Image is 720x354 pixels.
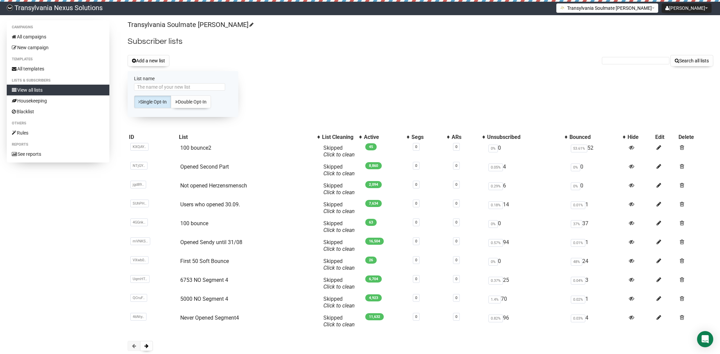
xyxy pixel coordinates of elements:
[488,201,503,209] span: 0.18%
[323,151,355,158] a: Click to clean
[571,164,580,171] span: 0%
[655,134,676,141] div: Edit
[568,132,626,142] th: Bounced: No sort applied, activate to apply an ascending sort
[455,220,457,225] a: 0
[7,141,109,149] li: Reports
[571,145,587,152] span: 53.61%
[450,132,486,142] th: ARs: No sort applied, activate to apply an ascending sort
[323,208,355,214] a: Click to clean
[486,217,568,236] td: 0
[180,145,211,151] a: 100 bounce2
[455,258,457,262] a: 0
[662,3,712,13] button: [PERSON_NAME]
[323,145,355,158] span: Skipped
[488,277,503,285] span: 0.37%
[455,182,457,187] a: 0
[365,219,377,226] span: 63
[568,255,626,274] td: 24
[323,227,355,233] a: Click to clean
[7,95,109,106] a: Housekeeping
[568,217,626,236] td: 37
[488,145,498,152] span: 0%
[130,294,147,302] span: QCruF..
[134,76,232,82] label: List name
[697,331,713,347] div: Open Intercom Messenger
[560,5,565,10] img: 1.png
[323,265,355,271] a: Click to clean
[568,236,626,255] td: 1
[323,321,355,328] a: Click to clean
[571,315,585,322] span: 0.03%
[486,293,568,312] td: 70
[323,182,355,196] span: Skipped
[322,134,356,141] div: List Cleaning
[488,296,501,303] span: 1.4%
[323,170,355,177] a: Click to clean
[455,239,457,243] a: 0
[455,296,457,300] a: 0
[128,21,252,29] a: Transylvania Soulmate [PERSON_NAME]
[556,3,658,13] button: Transylvania Soulmate [PERSON_NAME]
[130,162,148,170] span: NTjGY..
[415,145,417,149] a: 0
[488,239,503,247] span: 0.57%
[365,238,384,245] span: 16,504
[323,201,355,214] span: Skipped
[134,95,171,108] a: Single Opt-In
[571,220,582,228] span: 37%
[488,164,503,171] span: 0.05%
[415,164,417,168] a: 0
[415,201,417,206] a: 0
[568,293,626,312] td: 1
[488,258,498,266] span: 0%
[7,55,109,63] li: Templates
[486,199,568,217] td: 14
[364,134,403,141] div: Active
[365,313,384,320] span: 11,632
[130,313,146,321] span: 46Nty..
[628,134,652,141] div: Hide
[130,143,149,151] span: KXQAY..
[455,277,457,281] a: 0
[323,284,355,290] a: Click to clean
[323,220,355,233] span: Skipped
[179,134,314,141] div: List
[130,275,150,283] span: UqmHT..
[363,132,410,142] th: Active: No sort applied, activate to apply an ascending sort
[486,236,568,255] td: 94
[486,312,568,331] td: 96
[180,182,247,189] a: Not opened Herzensmensch
[180,164,229,170] a: Opened Second Part
[571,296,585,303] span: 0.02%
[486,161,568,180] td: 4
[130,237,150,245] span: mVNKS..
[178,132,321,142] th: List: No sort applied, activate to apply an ascending sort
[452,134,479,141] div: ARs
[488,182,503,190] span: 0.29%
[410,132,450,142] th: Segs: No sort applied, activate to apply an ascending sort
[180,201,240,208] a: Users who opened 30.09.
[678,134,712,141] div: Delete
[7,149,109,159] a: See reports
[486,132,568,142] th: Unsubscribed: No sort applied, activate to apply an ascending sort
[568,180,626,199] td: 0
[455,145,457,149] a: 0
[130,256,149,264] span: VXwb0..
[323,164,355,177] span: Skipped
[415,277,417,281] a: 0
[323,302,355,309] a: Click to clean
[323,296,355,309] span: Skipped
[415,220,417,225] a: 0
[134,83,225,91] input: The name of your new list
[415,182,417,187] a: 0
[129,134,177,141] div: ID
[455,164,457,168] a: 0
[415,315,417,319] a: 0
[486,255,568,274] td: 0
[411,134,444,141] div: Segs
[455,315,457,319] a: 0
[571,239,585,247] span: 0.01%
[415,296,417,300] a: 0
[323,239,355,252] span: Skipped
[180,220,208,227] a: 100 bounce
